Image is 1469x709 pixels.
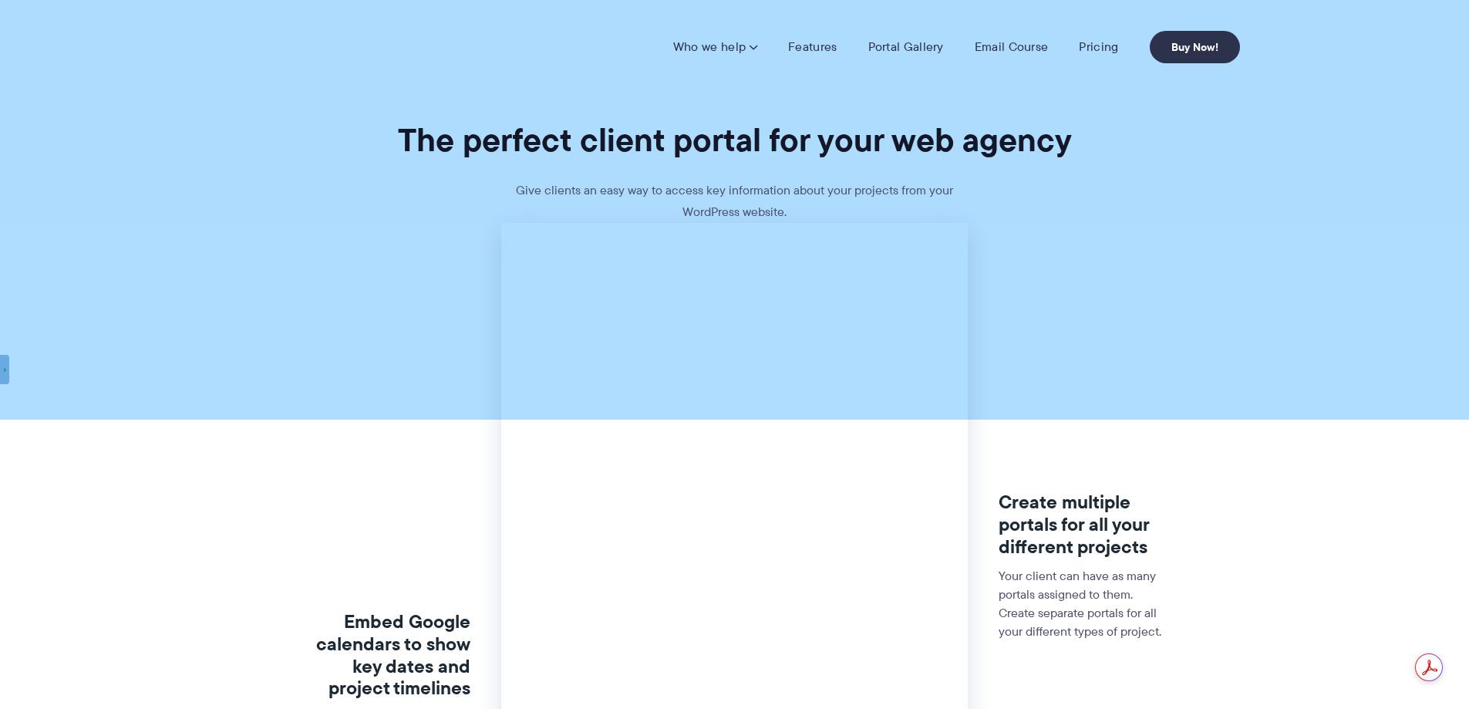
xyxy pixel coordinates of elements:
[999,567,1167,641] p: Your client can have as many portals assigned to them. Create separate portals for all your diffe...
[788,39,837,55] a: Features
[1150,31,1240,63] a: Buy Now!
[673,39,757,55] a: Who we help
[868,39,944,55] a: Portal Gallery
[975,39,1049,55] a: Email Course
[1079,39,1118,55] a: Pricing
[504,180,966,223] p: Give clients an easy way to access key information about your projects from your WordPress website.
[999,491,1167,558] h3: Create multiple portals for all your different projects
[302,611,470,700] h3: Embed Google calendars to show key dates and project timelines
